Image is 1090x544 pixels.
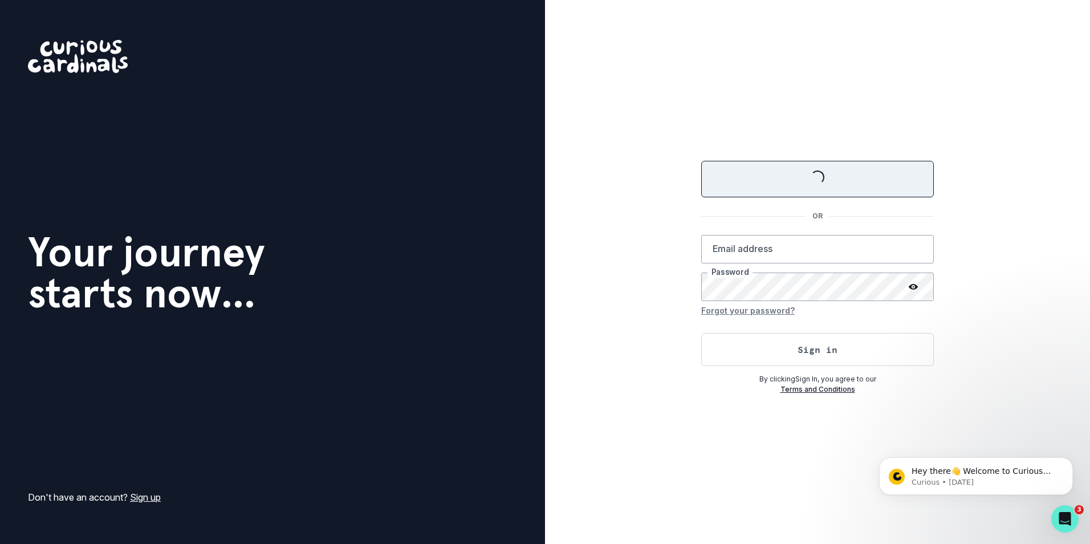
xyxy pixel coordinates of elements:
[701,333,934,366] button: Sign in
[806,211,829,221] p: OR
[701,161,934,197] button: Sign in with Google (GSuite)
[1051,505,1079,533] iframe: Intercom live chat
[701,301,795,319] button: Forgot your password?
[28,232,265,314] h1: Your journey starts now...
[862,433,1090,513] iframe: Intercom notifications message
[701,374,934,384] p: By clicking Sign In , you agree to our
[1075,505,1084,514] span: 3
[130,492,161,503] a: Sign up
[28,40,128,73] img: Curious Cardinals Logo
[780,385,855,393] a: Terms and Conditions
[28,490,161,504] p: Don't have an account?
